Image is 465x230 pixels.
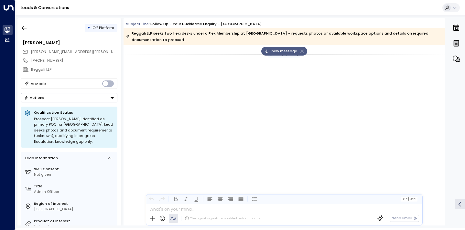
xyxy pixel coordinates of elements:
[92,25,114,30] span: Off Platform
[34,206,115,212] div: [GEOGRAPHIC_DATA]
[150,21,262,27] div: Follow up - Your Huckletree Enquiry - [GEOGRAPHIC_DATA]
[23,155,58,161] div: Lead Information
[87,23,90,33] div: •
[34,116,114,145] div: Prospect [PERSON_NAME] identified as primary POC for [GEOGRAPHIC_DATA]. Lead seeks photos and doc...
[261,47,307,56] div: 1new message
[148,195,156,203] button: Undo
[31,80,46,87] div: AI Mode
[185,216,260,221] div: The agent signature is added automatically
[21,93,117,102] div: Button group with a nested menu
[34,183,115,189] label: Title
[24,95,44,100] div: Actions
[31,49,117,55] span: roxan.perez@reggali.com
[34,201,115,206] label: Region of Interest
[126,30,442,43] div: Reggali LLP seeks two flexi desks under a Flex Membership at [GEOGRAPHIC_DATA] - requests photos ...
[401,197,417,202] button: Cc|Bcc
[34,189,115,194] div: Admin Officer
[403,197,416,201] span: Cc Bcc
[34,224,115,229] div: Hot desking
[34,172,115,177] div: Not given
[408,197,409,201] span: |
[31,49,153,54] span: [PERSON_NAME][EMAIL_ADDRESS][PERSON_NAME][DOMAIN_NAME]
[31,58,117,63] div: [PHONE_NUMBER]
[34,218,115,224] label: Product of Interest
[34,110,114,115] p: Qualification Status
[21,5,69,10] a: Leads & Conversations
[31,67,117,72] div: Reggali LLP
[34,166,115,172] label: SMS Consent
[23,40,117,46] div: [PERSON_NAME]
[265,48,297,54] span: 1 new message
[126,21,150,26] span: Subject Line:
[158,195,166,203] button: Redo
[21,93,117,102] button: Actions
